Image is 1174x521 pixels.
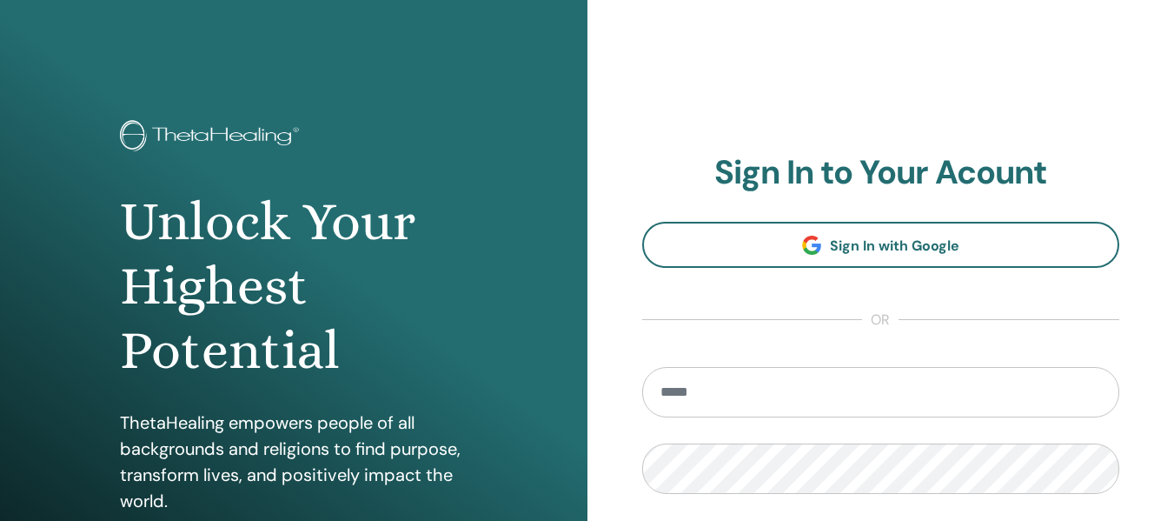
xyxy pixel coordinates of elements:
p: ThetaHealing empowers people of all backgrounds and religions to find purpose, transform lives, a... [120,410,468,514]
h2: Sign In to Your Acount [642,153,1120,193]
h1: Unlock Your Highest Potential [120,190,468,384]
span: Sign In with Google [830,237,959,255]
a: Sign In with Google [642,222,1120,268]
span: or [862,310,899,331]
